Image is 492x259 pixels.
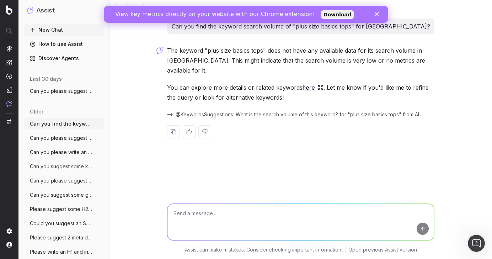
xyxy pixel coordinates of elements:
[24,24,104,36] button: New Chat
[167,83,434,102] p: You can explore more details or related keywords . Let me know if you'd like me to refine the que...
[271,6,278,11] div: Close
[176,111,422,118] span: @KeywordsSuggestions: What is the search volume of this keyword? for "plus size basics tops" from AU
[6,73,12,79] img: Activation
[27,6,101,16] button: Assist
[30,149,92,156] span: Can you please write an SEO brief for ht
[6,5,12,15] img: Botify logo
[24,246,104,258] button: Please write an H1 and intro for https:/
[24,161,104,172] button: Can you suggest some keywords, secondary
[303,83,323,92] a: here
[468,235,485,252] iframe: Intercom live chat
[30,206,92,213] span: Please suggest some H2 headings for the
[36,6,55,16] h1: Assist
[30,120,92,127] span: Can you find the keyword search volume o
[30,163,92,170] span: Can you suggest some keywords, secondary
[6,59,12,65] img: Intelligence
[24,189,104,201] button: Can you suggest some good H2/H3 headings
[30,88,92,95] span: Can you please suggest some secondary an
[6,228,12,234] img: Setting
[30,177,92,184] span: Can you please suggest some H2 and H3 he
[24,132,104,144] button: Can you please suggest some key words an
[30,220,92,227] span: Could you suggest an SEO-optimised intro
[348,246,417,253] a: Open previous Assist version
[24,218,104,229] button: Could you suggest an SEO-optimised intro
[6,87,12,93] img: Studio
[24,232,104,243] button: Please suggest 2 meta descriptions for h
[24,53,104,64] a: Discover Agents
[30,191,92,199] span: Can you suggest some good H2/H3 headings
[24,38,104,50] a: How to use Assist
[24,85,104,97] button: Can you please suggest some secondary an
[167,46,434,75] p: The keyword "plus size basics tops" does not have any available data for its search volume in [GE...
[7,119,11,124] img: Switch project
[167,111,422,118] button: @KeywordsSuggestions: What is the search volume of this keyword? for "plus size basics tops" from AU
[24,203,104,215] button: Please suggest some H2 headings for the
[104,6,388,23] iframe: Intercom live chat banner
[6,46,12,52] img: Analytics
[27,7,33,14] img: Assist
[30,134,92,142] span: Can you please suggest some key words an
[6,242,12,248] img: My account
[156,47,163,54] img: Botify assist logo
[172,21,430,31] p: Can you find the keyword search volume of "plus size basics tops" for [GEOGRAPHIC_DATA]?
[24,147,104,158] button: Can you please write an SEO brief for ht
[30,248,92,255] span: Please write an H1 and intro for https:/
[24,175,104,186] button: Can you please suggest some H2 and H3 he
[185,246,342,253] p: Assist can make mistakes. Consider checking important information.
[6,101,12,107] img: Assist
[30,234,92,241] span: Please suggest 2 meta descriptions for h
[24,118,104,129] button: Can you find the keyword search volume o
[30,75,62,83] span: last 30 days
[30,108,43,115] span: older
